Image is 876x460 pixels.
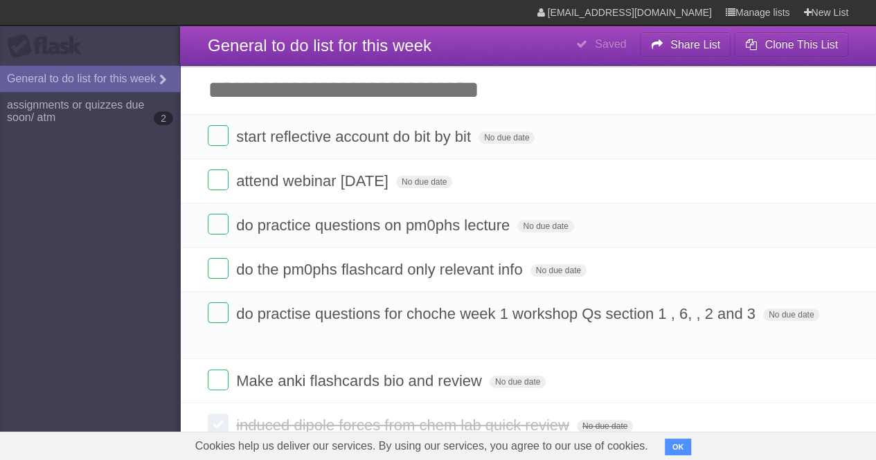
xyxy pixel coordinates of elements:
[517,220,573,232] span: No due date
[577,420,633,432] span: No due date
[640,33,731,57] button: Share List
[208,258,229,279] label: Done
[530,264,587,277] span: No due date
[208,169,229,190] label: Done
[181,432,662,460] span: Cookies help us deliver our services. By using our services, you agree to our use of cookies.
[236,128,474,145] span: start reflective account do bit by bit
[236,172,392,190] span: attend webinar [DATE]
[734,33,848,57] button: Clone This List
[208,125,229,146] label: Done
[765,39,838,50] b: Clone This List
[236,217,513,234] span: do practice questions on pm0phs lecture
[670,39,720,50] b: Share List
[665,439,692,455] button: OK
[236,305,759,322] span: do practise questions for choche week 1 workshop Qs section 1 , 6, , 2 and 3
[236,416,573,434] span: induced dipole forces from chem lab quick review
[479,131,535,144] span: No due date
[595,38,626,50] b: Saved
[490,376,546,388] span: No due date
[7,34,90,59] div: Flask
[154,111,173,125] b: 2
[236,261,526,278] span: do the pm0phs flashcard only relevant info
[236,372,485,389] span: Make anki flashcards bio and review
[208,302,229,323] label: Done
[208,369,229,390] label: Done
[208,36,431,55] span: General to do list for this week
[208,414,229,434] label: Done
[396,176,452,188] span: No due date
[763,309,819,321] span: No due date
[208,214,229,234] label: Done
